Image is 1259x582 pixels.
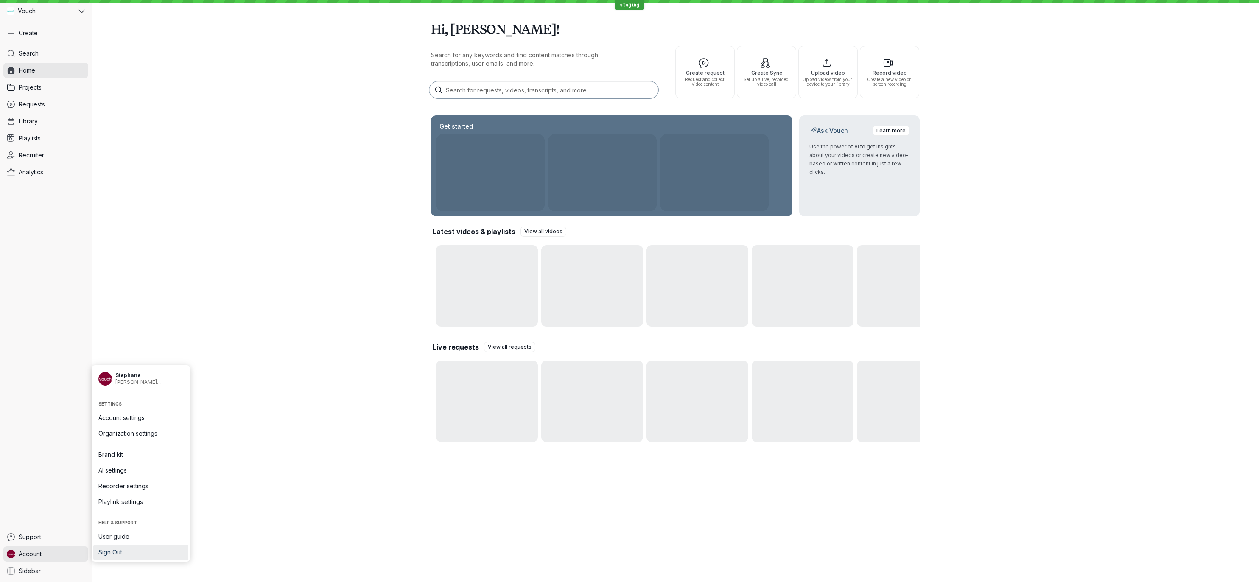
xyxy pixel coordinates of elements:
span: AI settings [98,466,183,475]
a: Stephane avatarAccount [3,546,88,562]
span: [PERSON_NAME][EMAIL_ADDRESS][DOMAIN_NAME] [115,379,183,386]
a: Requests [3,97,88,112]
span: Playlink settings [98,498,183,506]
a: Learn more [873,126,909,136]
span: Help & support [98,520,183,525]
a: Account settings [93,410,188,425]
a: Recorder settings [93,478,188,494]
p: Search for any keywords and find content matches through transcriptions, user emails, and more. [431,51,635,68]
button: Upload videoUpload videos from your device to your library [798,46,858,98]
a: Recruiter [3,148,88,163]
span: Home [19,66,35,75]
a: Library [3,114,88,129]
span: Upload video [802,70,854,76]
input: Search for requests, videos, transcripts, and more... [429,81,658,98]
span: Record video [864,70,915,76]
a: Projects [3,80,88,95]
span: Upload videos from your device to your library [802,77,854,87]
button: Vouch avatarVouch [3,3,88,19]
span: Playlists [19,134,41,143]
a: Organization settings [93,426,188,441]
a: AI settings [93,463,188,478]
span: Recorder settings [98,482,183,490]
span: Sidebar [19,567,41,575]
span: View all videos [524,227,562,236]
span: Create [19,29,38,37]
a: View all requests [484,342,535,352]
span: Search [19,49,39,58]
span: Create Sync [741,70,792,76]
span: Settings [98,401,183,406]
span: Vouch [18,7,36,15]
span: Learn more [876,126,906,135]
span: Brand kit [98,450,183,459]
span: Stephane [115,372,183,379]
a: Playlists [3,131,88,146]
span: Sign Out [98,548,183,557]
span: Projects [19,83,42,92]
img: Stephane avatar [7,550,15,558]
span: Request and collect video content [679,77,731,87]
img: Stephane avatar [98,372,112,386]
img: Vouch avatar [7,7,14,15]
button: Record videoCreate a new video or screen recording [860,46,919,98]
a: Brand kit [93,447,188,462]
span: Organization settings [98,429,183,438]
a: Search [3,46,88,61]
a: Sidebar [3,563,88,579]
div: Vouch [3,3,77,19]
span: Create a new video or screen recording [864,77,915,87]
span: Support [19,533,41,541]
a: Support [3,529,88,545]
h2: Live requests [433,342,479,352]
button: Create [3,25,88,41]
span: Account [19,550,42,558]
span: Analytics [19,168,43,176]
span: User guide [98,532,183,541]
h1: Hi, [PERSON_NAME]! [431,17,920,41]
span: Recruiter [19,151,44,159]
span: View all requests [488,343,532,351]
button: Create SyncSet up a live, recorded video call [737,46,796,98]
a: Playlink settings [93,494,188,509]
h2: Latest videos & playlists [433,227,515,236]
span: Account settings [98,414,183,422]
h2: Get started [438,122,475,131]
a: Home [3,63,88,78]
span: Requests [19,100,45,109]
a: User guide [93,529,188,544]
button: Create requestRequest and collect video content [675,46,735,98]
a: View all videos [520,227,566,237]
a: Sign Out [93,545,188,560]
span: Set up a live, recorded video call [741,77,792,87]
p: Use the power of AI to get insights about your videos or create new video-based or written conten... [809,143,909,176]
span: Library [19,117,38,126]
a: Analytics [3,165,88,180]
h2: Ask Vouch [809,126,850,135]
span: Create request [679,70,731,76]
